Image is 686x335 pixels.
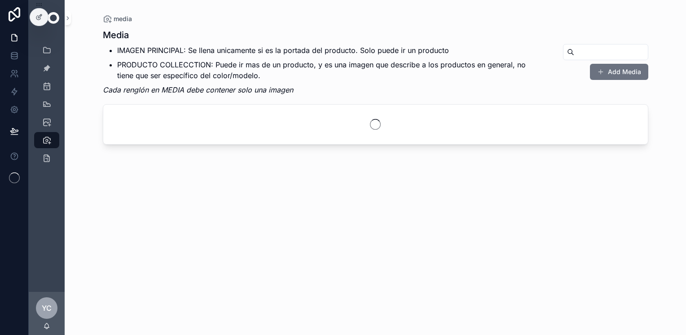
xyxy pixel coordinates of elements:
[42,303,52,313] span: YC
[117,59,530,81] p: PRODUCTO COLLECCTION: Puede ir mas de un producto, y es una imagen que describe a los productos e...
[103,14,132,23] a: media
[590,64,648,80] button: Add Media
[29,36,65,178] div: scrollable content
[103,29,530,41] h1: Media
[103,85,293,94] em: Cada renglón en MEDIA debe contener solo una imagen
[114,14,132,23] span: media
[117,45,530,56] p: IMAGEN PRINCIPAL: Se llena unicamente si es la portada del producto. Solo puede ir un producto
